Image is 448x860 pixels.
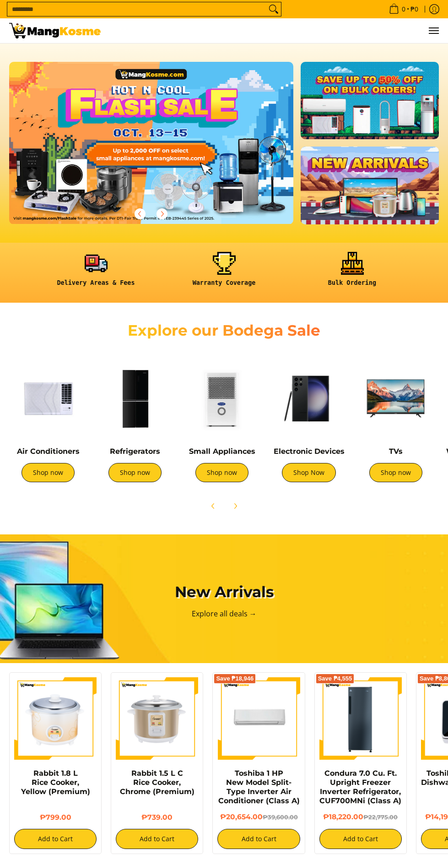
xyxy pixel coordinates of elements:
[21,769,90,796] a: Rabbit 1.8 L Rice Cooker, Yellow (Premium)
[225,496,245,516] button: Next
[386,4,421,14] span: •
[319,812,402,822] h6: ₱18,220.00
[108,463,162,482] a: Shop now
[152,204,172,224] button: Next
[110,18,439,43] nav: Main Menu
[216,676,254,681] span: Save ₱18,946
[189,447,255,456] a: Small Appliances
[116,677,198,760] img: https://mangkosme.com/products/rabbit-1-5-l-c-rice-cooker-chrome-class-a
[120,769,194,796] a: Rabbit 1.5 L C Rice Cooker, Chrome (Premium)
[266,2,281,16] button: Search
[165,252,284,294] a: <h6><strong>Warranty Coverage</strong></h6>
[217,812,300,822] h6: ₱20,654.00
[22,463,75,482] a: Shop now
[319,677,402,760] img: Condura 7.0 Cu. Ft. Upright Freezer Inverter Refrigerator, CUF700MNi (Class A)
[9,62,323,239] a: More
[217,677,300,760] img: Toshiba 1 HP New Model Split-Type Inverter Air Conditioner (Class A)
[218,769,300,805] a: Toshiba 1 HP New Model Split-Type Inverter Air Conditioner (Class A)
[195,463,248,482] a: Shop now
[400,6,407,12] span: 0
[96,359,174,437] img: Refrigerators
[319,769,401,805] a: Condura 7.0 Cu. Ft. Upright Freezer Inverter Refrigerator, CUF700MNi (Class A)
[130,204,150,224] button: Previous
[192,609,257,619] a: Explore all deals →
[409,6,420,12] span: ₱0
[217,829,300,849] button: Add to Cart
[428,18,439,43] button: Menu
[17,447,80,456] a: Air Conditioners
[282,463,336,482] a: Shop Now
[110,18,439,43] ul: Customer Navigation
[110,447,160,456] a: Refrigerators
[9,359,87,437] img: Air Conditioners
[14,829,97,849] button: Add to Cart
[14,813,97,822] h6: ₱799.00
[183,359,261,437] img: Small Appliances
[119,321,329,340] h2: Explore our Bodega Sale
[318,676,352,681] span: Save ₱4,555
[293,252,412,294] a: <h6><strong>Bulk Ordering</strong></h6>
[14,677,97,760] img: https://mangkosme.com/products/rabbit-1-8-l-rice-cooker-yellow-class-a
[116,813,198,822] h6: ₱739.00
[389,447,403,456] a: TVs
[263,814,298,821] del: ₱39,600.00
[274,447,345,456] a: Electronic Devices
[270,359,348,437] img: Electronic Devices
[116,829,198,849] button: Add to Cart
[319,829,402,849] button: Add to Cart
[357,359,435,437] img: TVs
[203,496,223,516] button: Previous
[37,252,156,294] a: <h6><strong>Delivery Areas & Fees</strong></h6>
[369,463,422,482] a: Shop now
[363,814,398,821] del: ₱22,775.00
[9,23,101,38] img: Mang Kosme: Your Home Appliances Warehouse Sale Partner!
